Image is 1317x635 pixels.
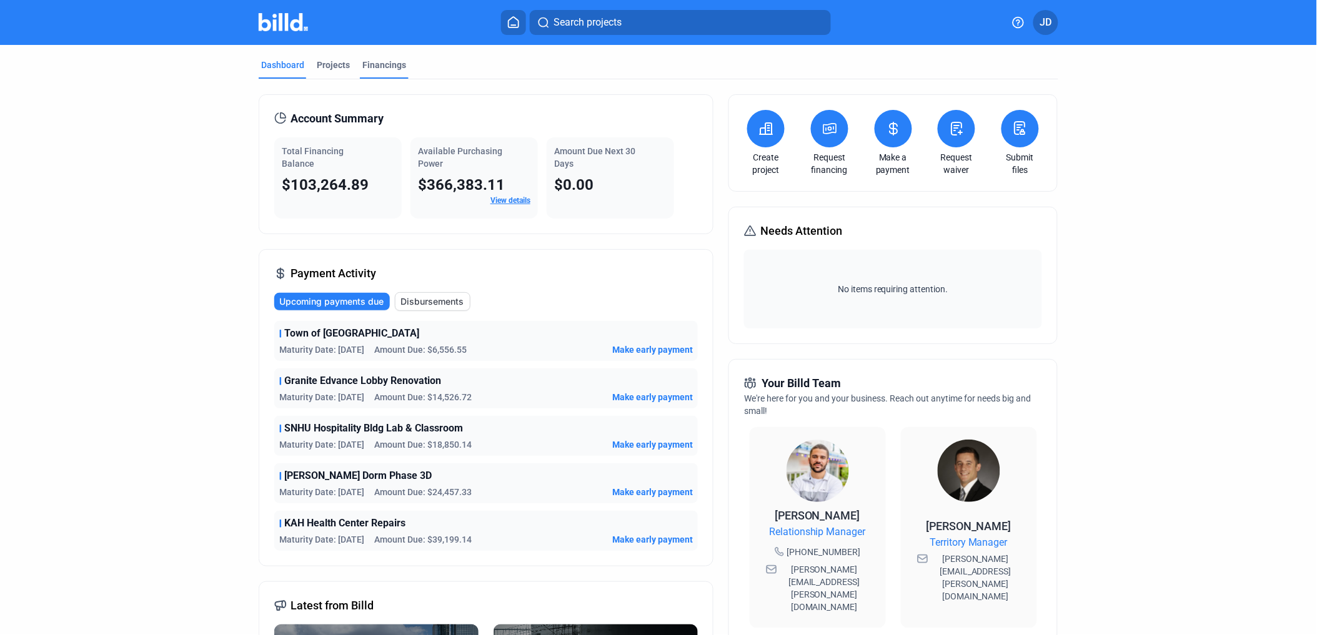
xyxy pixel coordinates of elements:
a: View details [490,196,530,205]
button: Search projects [530,10,831,35]
span: Amount Due: $24,457.33 [374,486,472,498]
span: [PERSON_NAME] [926,519,1011,533]
span: Available Purchasing Power [418,146,502,169]
span: Total Financing Balance [282,146,344,169]
span: [PERSON_NAME][EMAIL_ADDRESS][PERSON_NAME][DOMAIN_NAME] [931,553,1021,603]
span: KAH Health Center Repairs [284,516,405,531]
button: Make early payment [612,438,693,451]
span: Maturity Date: [DATE] [279,533,364,546]
span: Maturity Date: [DATE] [279,343,364,356]
span: SNHU Hospitality Bldg Lab & Classroom [284,421,463,436]
img: Relationship Manager [787,440,849,502]
span: Amount Due: $18,850.14 [374,438,472,451]
span: Your Billd Team [762,375,841,392]
span: We're here for you and your business. Reach out anytime for needs big and small! [744,393,1031,416]
span: $0.00 [554,176,594,194]
span: JD [1040,15,1052,30]
span: [PERSON_NAME][EMAIL_ADDRESS][PERSON_NAME][DOMAIN_NAME] [780,563,870,613]
button: Make early payment [612,343,693,356]
span: $366,383.11 [418,176,505,194]
span: [PERSON_NAME] Dorm Phase 3D [284,468,432,483]
span: Payment Activity [291,265,376,282]
a: Request financing [808,151,852,176]
button: JD [1033,10,1058,35]
span: Latest from Billd [291,597,374,614]
button: Upcoming payments due [274,293,390,310]
span: Amount Due: $14,526.72 [374,391,472,403]
span: No items requiring attention. [749,283,1036,295]
span: Upcoming payments due [279,295,384,308]
button: Make early payment [612,533,693,546]
span: Account Summary [291,110,384,127]
span: $103,264.89 [282,176,369,194]
span: Maturity Date: [DATE] [279,486,364,498]
a: Create project [744,151,788,176]
img: Billd Company Logo [259,13,308,31]
span: Territory Manager [930,535,1008,550]
button: Disbursements [395,292,470,311]
img: Territory Manager [938,440,1000,502]
span: Amount Due: $6,556.55 [374,343,467,356]
button: Make early payment [612,391,693,403]
a: Request waiver [935,151,978,176]
span: Maturity Date: [DATE] [279,438,364,451]
span: Maturity Date: [DATE] [279,391,364,403]
span: Amount Due Next 30 Days [554,146,635,169]
span: Amount Due: $39,199.14 [374,533,472,546]
div: Projects [317,59,350,71]
a: Make a payment [872,151,915,176]
a: Submit files [998,151,1042,176]
span: Town of [GEOGRAPHIC_DATA] [284,326,419,341]
span: [PHONE_NUMBER] [787,546,860,558]
span: Search projects [554,15,622,30]
span: [PERSON_NAME] [775,509,860,522]
div: Financings [362,59,406,71]
span: Granite Edvance Lobby Renovation [284,373,441,388]
span: Disbursements [400,295,464,308]
span: Needs Attention [760,222,842,240]
div: Dashboard [261,59,304,71]
button: Make early payment [612,486,693,498]
span: Relationship Manager [769,524,866,539]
